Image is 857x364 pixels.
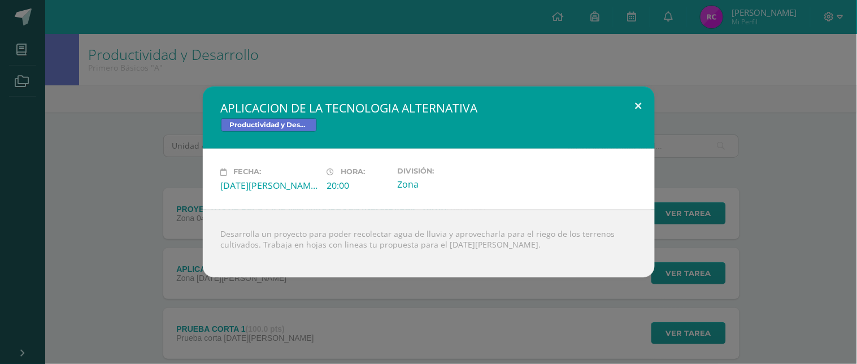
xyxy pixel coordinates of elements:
span: Productividad y Desarrollo [221,118,317,132]
h2: APLICACION DE LA TECNOLOGIA ALTERNATIVA [221,100,637,116]
div: 20:00 [327,179,389,192]
div: Desarrolla un proyecto para poder recolectar agua de lluvia y aprovecharla para el riego de los t... [203,210,655,278]
span: Fecha: [234,168,262,176]
div: [DATE][PERSON_NAME] [221,179,318,192]
label: División: [398,167,495,175]
button: Close (Esc) [623,86,655,125]
div: Zona [398,178,495,190]
span: Hora: [341,168,366,176]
